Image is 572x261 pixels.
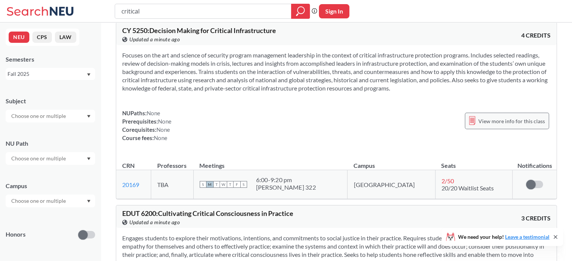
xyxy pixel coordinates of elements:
[122,209,293,217] span: EDUT 6200 : Cultivating Critical Consciousness in Practice
[156,126,170,133] span: None
[87,115,91,118] svg: Dropdown arrow
[129,35,180,44] span: Updated a minute ago
[6,68,95,80] div: Fall 2025Dropdown arrow
[227,181,234,188] span: T
[442,184,494,192] span: 20/20 Waitlist Seats
[505,234,549,240] a: Leave a testimonial
[234,181,240,188] span: F
[291,4,310,19] div: magnifying glass
[55,32,76,43] button: LAW
[151,154,193,170] th: Professors
[122,161,135,170] div: CRN
[240,181,247,188] span: S
[442,177,454,184] span: 2 / 50
[87,200,91,203] svg: Dropdown arrow
[513,154,557,170] th: Notifications
[521,214,551,222] span: 3 CREDITS
[296,6,305,17] svg: magnifying glass
[193,154,347,170] th: Meetings
[122,109,171,142] div: NUPaths: Prerequisites: Corequisites: Course fees:
[6,139,95,148] div: NU Path
[200,181,206,188] span: S
[147,110,160,116] span: None
[347,154,435,170] th: Campus
[213,181,220,188] span: T
[6,230,26,239] p: Honors
[122,181,139,188] a: 20169
[6,182,95,190] div: Campus
[129,218,180,226] span: Updated a minute ago
[347,170,435,199] td: [GEOGRAPHIC_DATA]
[521,31,551,39] span: 4 CREDITS
[8,196,71,205] input: Choose one or multiple
[158,118,171,125] span: None
[6,97,95,105] div: Subject
[122,26,276,35] span: CY 5250 : Decision Making for Critical Infrastructure
[435,154,513,170] th: Seats
[6,195,95,207] div: Dropdown arrow
[256,176,316,184] div: 6:00 - 9:20 pm
[206,181,213,188] span: M
[87,73,91,76] svg: Dropdown arrow
[32,32,52,43] button: CPS
[9,32,29,43] button: NEU
[8,112,71,121] input: Choose one or multiple
[121,5,286,18] input: Class, professor, course number, "phrase"
[87,157,91,160] svg: Dropdown arrow
[256,184,316,191] div: [PERSON_NAME] 322
[154,134,167,141] span: None
[6,55,95,63] div: Semesters
[151,170,193,199] td: TBA
[6,110,95,122] div: Dropdown arrow
[220,181,227,188] span: W
[478,116,545,126] span: View more info for this class
[122,51,551,92] section: Focuses on the art and science of security program management leadership in the context of critic...
[6,152,95,165] div: Dropdown arrow
[458,234,549,240] span: We need your help!
[8,154,71,163] input: Choose one or multiple
[319,4,349,18] button: Sign In
[8,70,86,78] div: Fall 2025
